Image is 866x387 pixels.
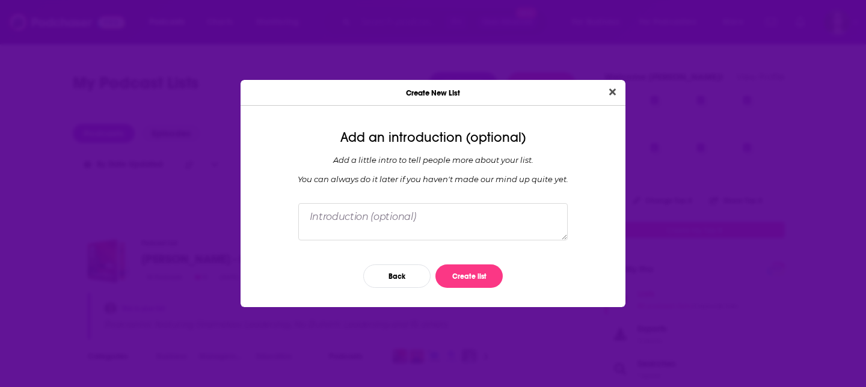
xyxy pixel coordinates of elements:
div: Add a little intro to tell people more about your list. You can always do it later if you haven '... [250,155,616,184]
div: Create New List [241,80,625,106]
button: Close [604,85,621,100]
button: Create list [435,264,503,288]
div: Add an introduction (optional) [250,130,616,145]
button: Back [363,264,431,288]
